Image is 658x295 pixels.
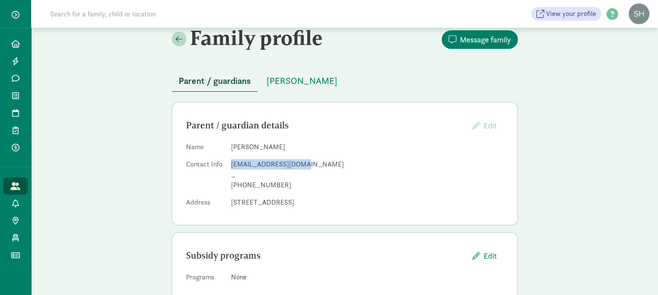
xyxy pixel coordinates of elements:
button: [PERSON_NAME] [260,71,344,91]
a: Parent / guardians [172,76,258,86]
button: Parent / guardians [172,71,258,92]
a: [PERSON_NAME] [260,76,344,86]
dt: Name [186,142,224,156]
span: Edit [484,250,497,262]
a: View your profile [531,7,601,21]
div: _ [231,170,504,180]
dt: Programs [186,272,224,286]
span: Edit [484,121,497,131]
dt: Address [186,197,224,211]
dd: [PERSON_NAME] [231,142,504,152]
span: View your profile [546,9,596,19]
div: None [231,272,504,282]
span: Message family [460,34,511,45]
h2: Family profile [172,26,343,50]
dt: Contact Info [186,159,224,194]
iframe: Chat Widget [615,253,658,295]
span: Parent / guardians [179,74,251,88]
div: Subsidy programs [186,249,465,263]
div: Parent / guardian details [186,119,465,132]
button: Edit [465,116,504,135]
button: Message family [442,30,518,49]
span: [PERSON_NAME] [266,74,337,88]
input: Search for a family, child or location [45,5,288,22]
button: Edit [465,247,504,265]
div: [EMAIL_ADDRESS][DOMAIN_NAME] [231,159,504,170]
dd: [STREET_ADDRESS] [231,197,504,208]
div: [PHONE_NUMBER] [231,180,504,190]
